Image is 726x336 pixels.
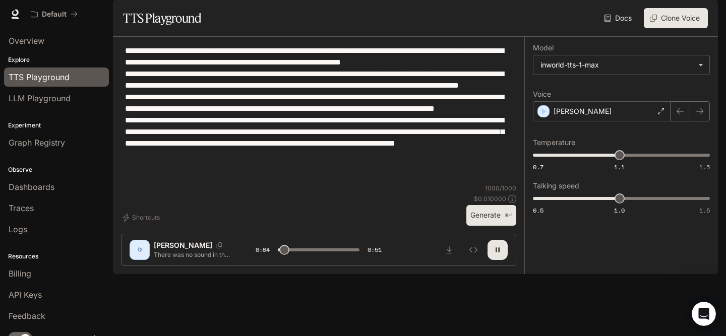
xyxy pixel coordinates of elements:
p: [PERSON_NAME] [554,106,612,116]
p: There was no sound in the night as [PERSON_NAME] sat there but the muffled throb of the engine th... [154,250,231,259]
span: 0:51 [368,245,382,255]
iframe: Intercom live chat [692,302,716,326]
button: Shortcuts [121,210,164,226]
span: 1.0 [614,206,625,215]
button: Inspect [463,240,483,260]
span: 1.5 [699,163,710,171]
div: inworld-tts-1-max [540,60,693,70]
p: Voice [533,91,551,98]
button: Download audio [439,240,459,260]
p: Default [42,10,67,19]
div: inworld-tts-1-max [533,55,709,75]
p: Talking speed [533,182,579,189]
p: ⌘⏎ [505,213,512,219]
span: 1.5 [699,206,710,215]
div: D [132,242,148,258]
button: Copy Voice ID [212,242,226,248]
button: Clone Voice [644,8,708,28]
span: 0.7 [533,163,543,171]
p: Model [533,44,554,51]
span: 0.5 [533,206,543,215]
span: 1.1 [614,163,625,171]
p: [PERSON_NAME] [154,240,212,250]
button: Generate⌘⏎ [466,205,516,226]
button: All workspaces [26,4,82,24]
p: Temperature [533,139,575,146]
a: Docs [602,8,636,28]
h1: TTS Playground [123,8,201,28]
span: 0:04 [256,245,270,255]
